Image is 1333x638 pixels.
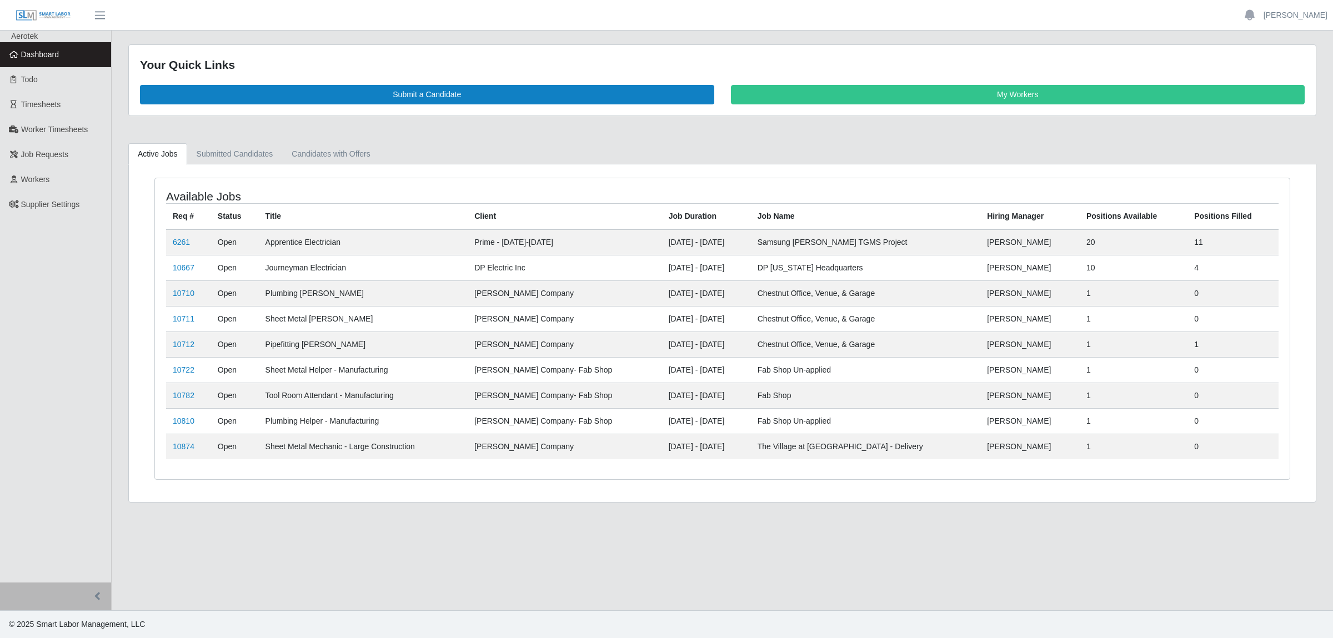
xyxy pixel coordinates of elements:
[980,203,1080,229] th: Hiring Manager
[980,331,1080,357] td: [PERSON_NAME]
[211,229,259,255] td: Open
[1080,408,1187,434] td: 1
[259,203,468,229] th: Title
[751,255,980,280] td: DP [US_STATE] Headquarters
[1187,255,1279,280] td: 4
[468,357,662,383] td: [PERSON_NAME] Company- Fab Shop
[1080,434,1187,459] td: 1
[259,408,468,434] td: Plumbing Helper - Manufacturing
[751,408,980,434] td: Fab Shop Un-applied
[211,357,259,383] td: Open
[980,408,1080,434] td: [PERSON_NAME]
[173,263,194,272] a: 10667
[751,331,980,357] td: Chestnut Office, Venue, & Garage
[468,203,662,229] th: Client
[21,125,88,134] span: Worker Timesheets
[1080,229,1187,255] td: 20
[662,280,751,306] td: [DATE] - [DATE]
[1080,331,1187,357] td: 1
[1080,255,1187,280] td: 10
[662,357,751,383] td: [DATE] - [DATE]
[662,408,751,434] td: [DATE] - [DATE]
[1187,408,1279,434] td: 0
[1187,434,1279,459] td: 0
[751,306,980,331] td: Chestnut Office, Venue, & Garage
[140,85,714,104] a: Submit a Candidate
[1080,203,1187,229] th: Positions Available
[662,203,751,229] th: Job Duration
[980,280,1080,306] td: [PERSON_NAME]
[211,331,259,357] td: Open
[16,9,71,22] img: SLM Logo
[21,75,38,84] span: Todo
[751,434,980,459] td: The Village at [GEOGRAPHIC_DATA] - Delivery
[1187,229,1279,255] td: 11
[1080,357,1187,383] td: 1
[662,383,751,408] td: [DATE] - [DATE]
[468,306,662,331] td: [PERSON_NAME] Company
[259,331,468,357] td: Pipefitting [PERSON_NAME]
[173,314,194,323] a: 10711
[259,306,468,331] td: Sheet Metal [PERSON_NAME]
[211,255,259,280] td: Open
[140,56,1305,74] div: Your Quick Links
[21,50,59,59] span: Dashboard
[980,306,1080,331] td: [PERSON_NAME]
[259,383,468,408] td: Tool Room Attendant - Manufacturing
[1080,306,1187,331] td: 1
[468,408,662,434] td: [PERSON_NAME] Company- Fab Shop
[173,365,194,374] a: 10722
[1187,280,1279,306] td: 0
[980,357,1080,383] td: [PERSON_NAME]
[211,408,259,434] td: Open
[751,280,980,306] td: Chestnut Office, Venue, & Garage
[468,434,662,459] td: [PERSON_NAME] Company
[9,620,145,629] span: © 2025 Smart Labor Management, LLC
[211,306,259,331] td: Open
[173,289,194,298] a: 10710
[662,434,751,459] td: [DATE] - [DATE]
[21,175,50,184] span: Workers
[468,255,662,280] td: DP Electric Inc
[731,85,1305,104] a: My Workers
[259,229,468,255] td: Apprentice Electrician
[980,229,1080,255] td: [PERSON_NAME]
[173,416,194,425] a: 10810
[662,331,751,357] td: [DATE] - [DATE]
[980,383,1080,408] td: [PERSON_NAME]
[1187,203,1279,229] th: Positions Filled
[259,357,468,383] td: Sheet Metal Helper - Manufacturing
[128,143,187,165] a: Active Jobs
[282,143,379,165] a: Candidates with Offers
[1187,306,1279,331] td: 0
[1187,331,1279,357] td: 1
[187,143,283,165] a: Submitted Candidates
[662,255,751,280] td: [DATE] - [DATE]
[259,434,468,459] td: Sheet Metal Mechanic - Large Construction
[751,203,980,229] th: Job Name
[662,306,751,331] td: [DATE] - [DATE]
[980,434,1080,459] td: [PERSON_NAME]
[173,340,194,349] a: 10712
[1187,383,1279,408] td: 0
[166,189,620,203] h4: Available Jobs
[259,255,468,280] td: Journeyman Electrician
[1080,280,1187,306] td: 1
[173,238,190,247] a: 6261
[662,229,751,255] td: [DATE] - [DATE]
[751,357,980,383] td: Fab Shop Un-applied
[21,150,69,159] span: Job Requests
[468,383,662,408] td: [PERSON_NAME] Company- Fab Shop
[468,280,662,306] td: [PERSON_NAME] Company
[468,229,662,255] td: Prime - [DATE]-[DATE]
[751,229,980,255] td: Samsung [PERSON_NAME] TGMS Project
[21,100,61,109] span: Timesheets
[1187,357,1279,383] td: 0
[980,255,1080,280] td: [PERSON_NAME]
[211,203,259,229] th: Status
[211,434,259,459] td: Open
[1264,9,1327,21] a: [PERSON_NAME]
[751,383,980,408] td: Fab Shop
[21,200,80,209] span: Supplier Settings
[468,331,662,357] td: [PERSON_NAME] Company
